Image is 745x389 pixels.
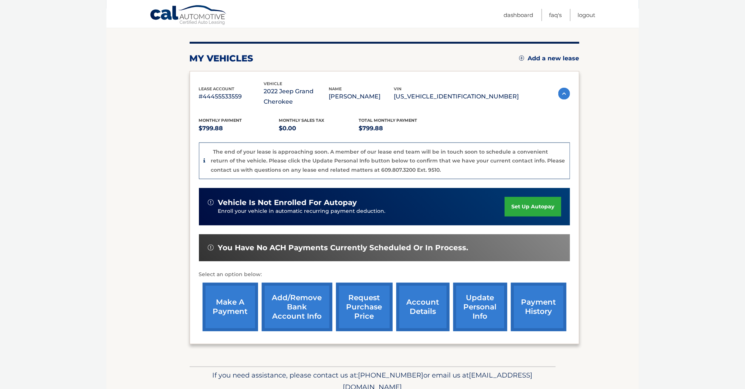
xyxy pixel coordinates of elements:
[262,283,332,331] a: Add/Remove bank account info
[199,270,570,279] p: Select an option below:
[394,86,402,91] span: vin
[511,283,566,331] a: payment history
[190,53,254,64] h2: my vehicles
[199,118,242,123] span: Monthly Payment
[199,91,264,102] p: #44455533559
[329,91,394,102] p: [PERSON_NAME]
[578,9,596,21] a: Logout
[279,123,359,134] p: $0.00
[264,81,282,86] span: vehicle
[218,207,505,215] p: Enroll your vehicle in automatic recurring payment deduction.
[218,243,468,252] span: You have no ACH payments currently scheduled or in process.
[453,283,507,331] a: update personal info
[264,86,329,107] p: 2022 Jeep Grand Cherokee
[208,245,214,251] img: alert-white.svg
[279,118,324,123] span: Monthly sales Tax
[359,123,439,134] p: $799.88
[329,86,342,91] span: name
[504,9,534,21] a: Dashboard
[199,123,279,134] p: $799.88
[203,283,258,331] a: make a payment
[519,56,524,61] img: add.svg
[208,199,214,205] img: alert-white.svg
[211,148,565,173] p: The end of your lease is approaching soon. A member of our lease end team will be in touch soon t...
[396,283,450,331] a: account details
[359,118,417,123] span: Total Monthly Payment
[394,91,519,102] p: [US_VEHICLE_IDENTIFICATION_NUMBER]
[519,55,579,62] a: Add a new lease
[358,371,424,379] span: [PHONE_NUMBER]
[336,283,393,331] a: request purchase price
[549,9,562,21] a: FAQ's
[150,5,227,26] a: Cal Automotive
[558,88,570,100] img: accordion-active.svg
[199,86,235,91] span: lease account
[505,197,561,217] a: set up autopay
[218,198,357,207] span: vehicle is not enrolled for autopay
